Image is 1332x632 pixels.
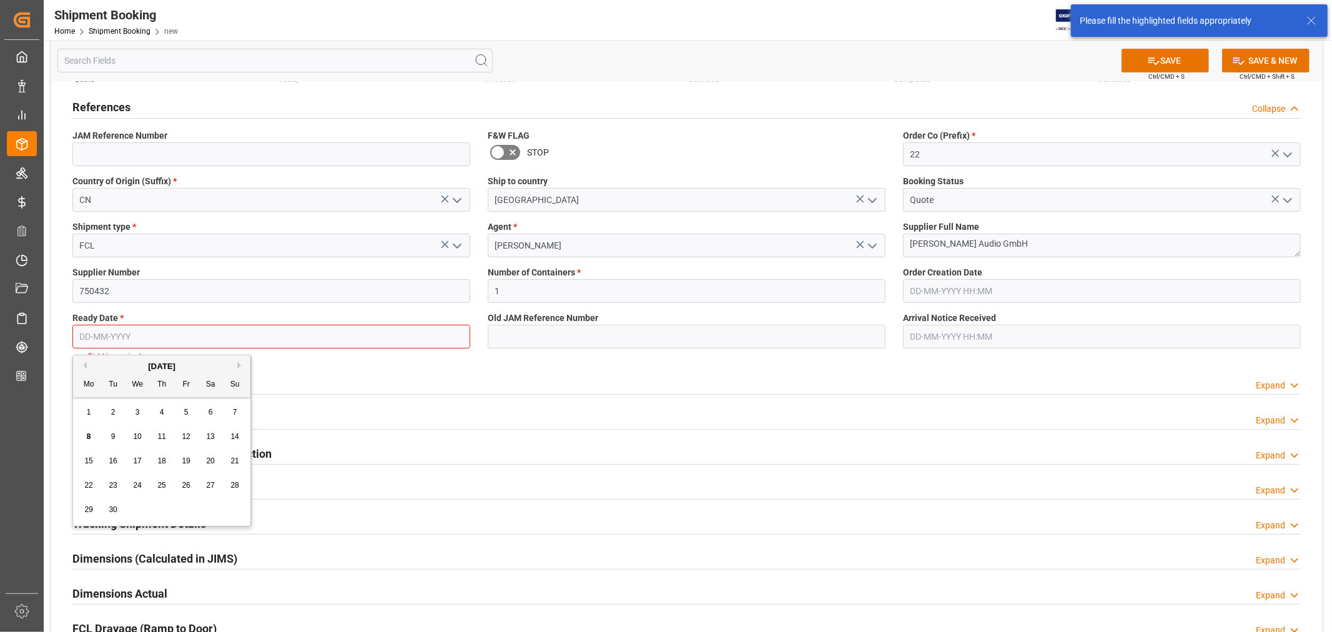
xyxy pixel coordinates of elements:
span: Ready Date [72,312,124,325]
div: Choose Thursday, September 11th, 2025 [154,429,170,445]
input: Type to search/select [72,188,470,212]
span: 2 [111,408,116,417]
span: Agent [488,220,517,234]
div: Choose Tuesday, September 16th, 2025 [106,453,121,469]
span: Order Creation Date [903,266,982,279]
span: 18 [157,457,165,465]
div: Choose Saturday, September 6th, 2025 [203,405,219,420]
a: Shipment Booking [89,27,150,36]
span: 22 [84,481,92,490]
span: Shipment type [72,220,136,234]
img: Exertis%20JAM%20-%20Email%20Logo.jpg_1722504956.jpg [1056,9,1099,31]
span: 16 [109,457,117,465]
div: Choose Wednesday, September 24th, 2025 [130,478,146,493]
div: Choose Sunday, September 28th, 2025 [227,478,243,493]
h2: Dimensions Actual [72,585,167,602]
div: Choose Sunday, September 21st, 2025 [227,453,243,469]
div: Choose Saturday, September 27th, 2025 [203,478,219,493]
button: open menu [447,190,466,210]
textarea: [PERSON_NAME] Audio GmbH [903,234,1301,257]
span: Ship to country [488,175,548,188]
span: 8 [87,432,91,441]
span: Arrival Notice Received [903,312,996,325]
button: SAVE & NEW [1222,49,1310,72]
span: Ready [279,75,300,84]
div: Choose Friday, September 12th, 2025 [179,429,194,445]
span: F&W FLAG [488,129,530,142]
div: Choose Wednesday, September 3rd, 2025 [130,405,146,420]
div: Choose Saturday, September 13th, 2025 [203,429,219,445]
div: [DATE] [73,360,250,373]
span: 13 [206,432,214,441]
span: Booking Status [903,175,964,188]
div: Choose Sunday, September 14th, 2025 [227,429,243,445]
div: Mo [81,377,97,393]
button: SAVE [1122,49,1209,72]
span: 1 [87,408,91,417]
span: 17 [133,457,141,465]
span: 4 [160,408,164,417]
div: Choose Friday, September 26th, 2025 [179,478,194,493]
div: Sa [203,377,219,393]
div: Choose Tuesday, September 30th, 2025 [106,502,121,518]
button: Next Month [237,362,245,369]
div: Collapse [1252,102,1285,116]
span: 6 [209,408,213,417]
div: Th [154,377,170,393]
input: Search Fields [57,49,493,72]
div: Choose Monday, September 1st, 2025 [81,405,97,420]
div: Choose Monday, September 29th, 2025 [81,502,97,518]
span: 20 [206,457,214,465]
span: 25 [157,481,165,490]
div: Choose Sunday, September 7th, 2025 [227,405,243,420]
span: 5 [184,408,189,417]
div: Expand [1256,414,1285,427]
div: Expand [1256,449,1285,462]
div: Expand [1256,519,1285,532]
span: Old JAM Reference Number [488,312,598,325]
span: 9 [111,432,116,441]
button: open menu [862,190,881,210]
a: Home [54,27,75,36]
div: month 2025-09 [77,400,247,522]
span: 27 [206,481,214,490]
span: Supplier Number [72,266,140,279]
span: 15 [84,457,92,465]
span: STOP [527,146,549,159]
div: Expand [1256,554,1285,567]
span: 23 [109,481,117,490]
div: Choose Tuesday, September 9th, 2025 [106,429,121,445]
span: Completed [894,75,930,84]
span: Ctrl/CMD + Shift + S [1240,72,1295,81]
div: Choose Monday, September 22nd, 2025 [81,478,97,493]
li: Field is required [88,351,460,362]
div: Choose Saturday, September 20th, 2025 [203,453,219,469]
span: JAM Reference Number [72,129,167,142]
span: 24 [133,481,141,490]
div: Expand [1256,484,1285,497]
span: Number of Containers [488,266,581,279]
span: 19 [182,457,190,465]
span: Order Co (Prefix) [903,129,975,142]
span: 12 [182,432,190,441]
h2: References [72,99,131,116]
div: Choose Monday, September 15th, 2025 [81,453,97,469]
span: Ctrl/CMD + S [1148,72,1185,81]
div: Choose Monday, September 8th, 2025 [81,429,97,445]
div: Su [227,377,243,393]
div: Fr [179,377,194,393]
input: DD-MM-YYYY HH:MM [903,325,1301,348]
div: Choose Thursday, September 4th, 2025 [154,405,170,420]
div: We [130,377,146,393]
span: 21 [230,457,239,465]
div: Expand [1256,589,1285,602]
span: 14 [230,432,239,441]
span: Quote [75,75,95,84]
div: Choose Wednesday, September 17th, 2025 [130,453,146,469]
span: 29 [84,505,92,514]
span: 30 [109,505,117,514]
input: DD-MM-YYYY [72,325,470,348]
input: DD-MM-YYYY HH:MM [903,279,1301,303]
button: open menu [1278,190,1296,210]
button: open menu [862,236,881,255]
